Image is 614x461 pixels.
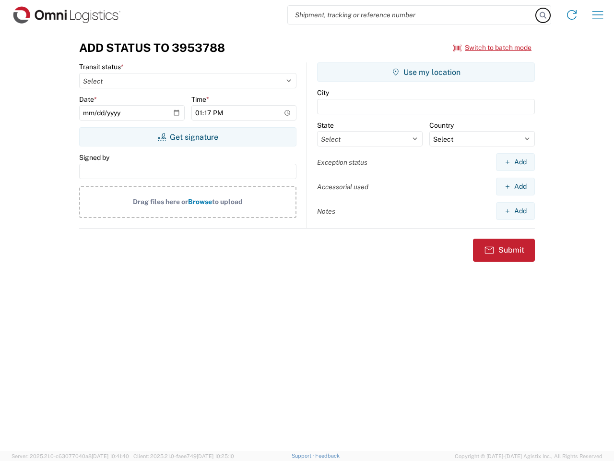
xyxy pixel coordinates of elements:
[292,453,316,459] a: Support
[133,453,234,459] span: Client: 2025.21.0-faee749
[317,207,335,216] label: Notes
[317,121,334,130] label: State
[496,178,535,195] button: Add
[473,239,535,262] button: Submit
[317,62,535,82] button: Use my location
[133,198,188,206] span: Drag files here or
[496,202,535,220] button: Add
[79,127,296,146] button: Get signature
[317,88,329,97] label: City
[191,95,209,104] label: Time
[197,453,234,459] span: [DATE] 10:25:10
[79,41,225,55] h3: Add Status to 3953788
[315,453,340,459] a: Feedback
[92,453,129,459] span: [DATE] 10:41:40
[317,182,368,191] label: Accessorial used
[79,62,124,71] label: Transit status
[12,453,129,459] span: Server: 2025.21.0-c63077040a8
[429,121,454,130] label: Country
[288,6,536,24] input: Shipment, tracking or reference number
[79,95,97,104] label: Date
[496,153,535,171] button: Add
[79,153,109,162] label: Signed by
[212,198,243,206] span: to upload
[455,452,602,461] span: Copyright © [DATE]-[DATE] Agistix Inc., All Rights Reserved
[317,158,367,167] label: Exception status
[453,40,531,56] button: Switch to batch mode
[188,198,212,206] span: Browse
